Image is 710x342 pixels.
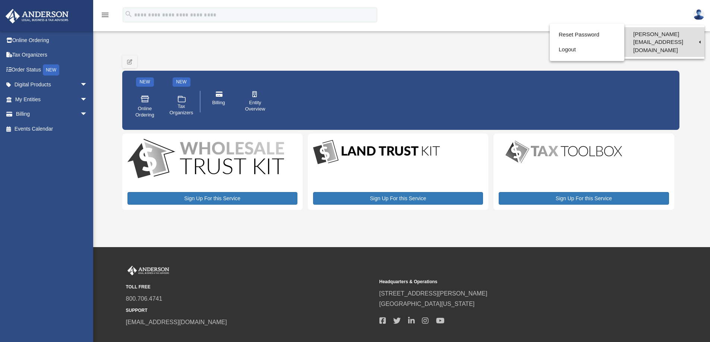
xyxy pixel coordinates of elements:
a: Events Calendar [5,121,99,136]
a: Sign Up For this Service [127,192,297,205]
img: Anderson Advisors Platinum Portal [3,9,71,23]
small: Headquarters & Operations [379,278,628,286]
a: Sign Up For this Service [313,192,483,205]
div: NEW [43,64,59,76]
i: menu [101,10,110,19]
a: Online Ordering [5,33,99,48]
small: SUPPORT [126,307,374,314]
a: Digital Productsarrow_drop_down [5,77,95,92]
a: Billingarrow_drop_down [5,107,99,122]
a: menu [101,13,110,19]
a: Tax Organizers [5,48,99,63]
a: Billing [203,86,234,117]
a: Order StatusNEW [5,62,99,77]
a: [EMAIL_ADDRESS][DOMAIN_NAME] [126,319,227,325]
div: NEW [173,77,190,87]
a: Entity Overview [240,86,271,117]
a: [PERSON_NAME][EMAIL_ADDRESS][DOMAIN_NAME] [624,27,704,57]
a: Reset Password [550,27,624,42]
span: Entity Overview [245,100,266,112]
img: taxtoolbox_new-1.webp [499,139,629,165]
i: search [124,10,133,18]
span: Online Ordering [135,106,155,118]
a: [GEOGRAPHIC_DATA][US_STATE] [379,301,475,307]
a: [STREET_ADDRESS][PERSON_NAME] [379,290,487,297]
a: Tax Organizers [166,89,197,124]
a: Sign Up For this Service [499,192,669,205]
span: Billing [212,100,225,106]
img: User Pic [693,9,704,20]
div: NEW [136,77,154,87]
img: WS-Trust-Kit-lgo-1.jpg [127,139,284,180]
span: Tax Organizers [170,103,193,116]
a: My Entitiesarrow_drop_down [5,92,99,107]
img: LandTrust_lgo-1.jpg [313,139,440,166]
span: arrow_drop_down [80,92,95,107]
span: arrow_drop_down [80,107,95,122]
small: TOLL FREE [126,283,374,291]
a: Online Ordering [129,89,161,124]
img: Anderson Advisors Platinum Portal [126,266,171,275]
a: 800.706.4741 [126,295,162,302]
span: arrow_drop_down [80,77,95,93]
a: Logout [550,42,624,57]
